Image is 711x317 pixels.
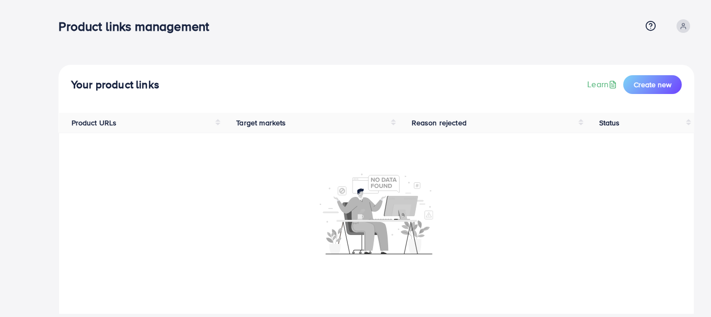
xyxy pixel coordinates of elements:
span: Create new [634,79,671,90]
button: Create new [623,75,682,94]
h3: Product links management [59,19,217,34]
span: Product URLs [72,118,117,128]
a: Learn [587,78,619,90]
span: Status [599,118,620,128]
h4: Your product links [71,78,159,91]
span: Target markets [236,118,286,128]
img: No account [320,172,434,254]
span: Reason rejected [412,118,467,128]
